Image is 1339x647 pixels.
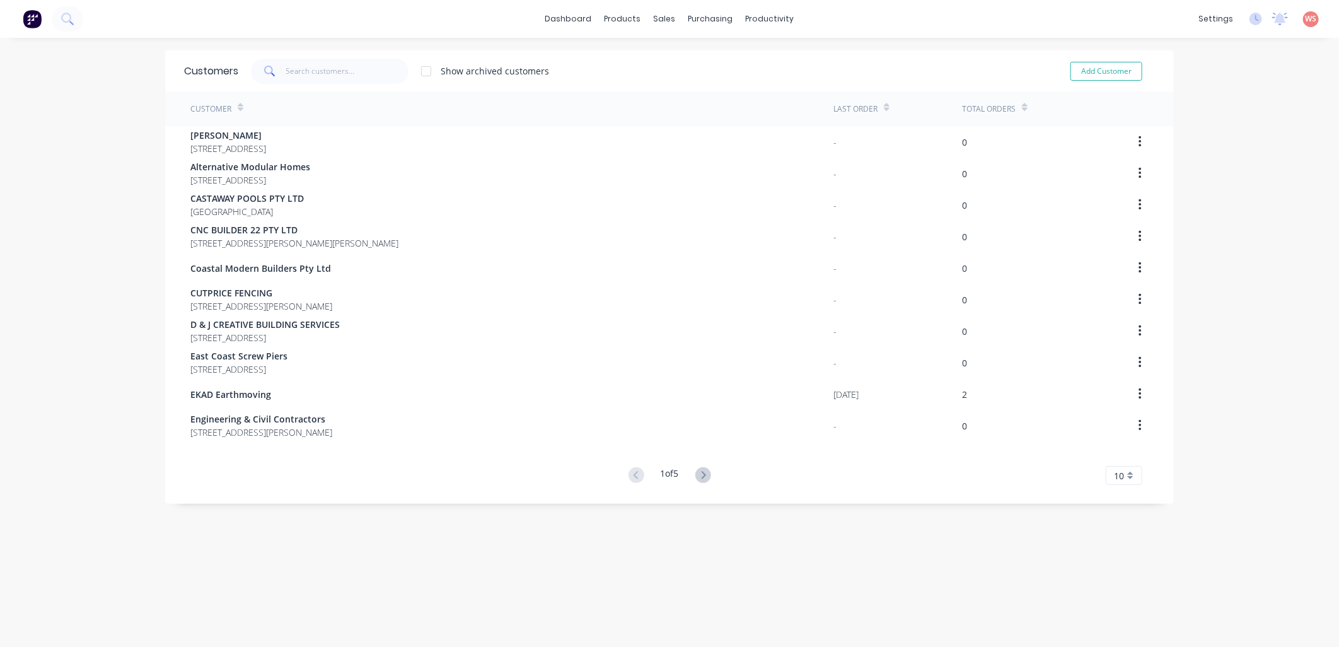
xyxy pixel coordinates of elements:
[833,136,837,149] div: -
[441,64,549,78] div: Show archived customers
[1114,469,1124,482] span: 10
[962,136,967,149] div: 0
[962,103,1016,115] div: Total Orders
[962,419,967,433] div: 0
[190,192,304,205] span: CASTAWAY POOLS PTY LTD
[833,293,837,306] div: -
[962,262,967,275] div: 0
[598,9,647,28] div: products
[1070,62,1142,81] button: Add Customer
[190,103,231,115] div: Customer
[23,9,42,28] img: Factory
[190,318,340,331] span: D & J CREATIVE BUILDING SERVICES
[190,349,287,363] span: East Coast Screw Piers
[190,286,332,300] span: CUTPRICE FENCING
[962,325,967,338] div: 0
[739,9,801,28] div: productivity
[190,173,310,187] span: [STREET_ADDRESS]
[833,388,859,401] div: [DATE]
[190,160,310,173] span: Alternative Modular Homes
[190,236,398,250] span: [STREET_ADDRESS][PERSON_NAME][PERSON_NAME]
[833,419,837,433] div: -
[962,293,967,306] div: 0
[190,426,332,439] span: [STREET_ADDRESS][PERSON_NAME]
[833,199,837,212] div: -
[833,167,837,180] div: -
[190,223,398,236] span: CNC BUILDER 22 PTY LTD
[962,167,967,180] div: 0
[286,59,409,84] input: Search customers...
[962,388,967,401] div: 2
[190,300,332,313] span: [STREET_ADDRESS][PERSON_NAME]
[1192,9,1239,28] div: settings
[539,9,598,28] a: dashboard
[190,388,271,401] span: EKAD Earthmoving
[833,325,837,338] div: -
[190,262,331,275] span: Coastal Modern Builders Pty Ltd
[190,205,304,218] span: [GEOGRAPHIC_DATA]
[1306,13,1317,25] span: WS
[190,412,332,426] span: Engineering & Civil Contractors
[962,356,967,370] div: 0
[190,331,340,344] span: [STREET_ADDRESS]
[190,142,266,155] span: [STREET_ADDRESS]
[833,230,837,243] div: -
[190,363,287,376] span: [STREET_ADDRESS]
[962,230,967,243] div: 0
[184,64,238,79] div: Customers
[833,356,837,370] div: -
[833,103,878,115] div: Last Order
[962,199,967,212] div: 0
[647,9,682,28] div: sales
[661,467,679,485] div: 1 of 5
[682,9,739,28] div: purchasing
[833,262,837,275] div: -
[190,129,266,142] span: [PERSON_NAME]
